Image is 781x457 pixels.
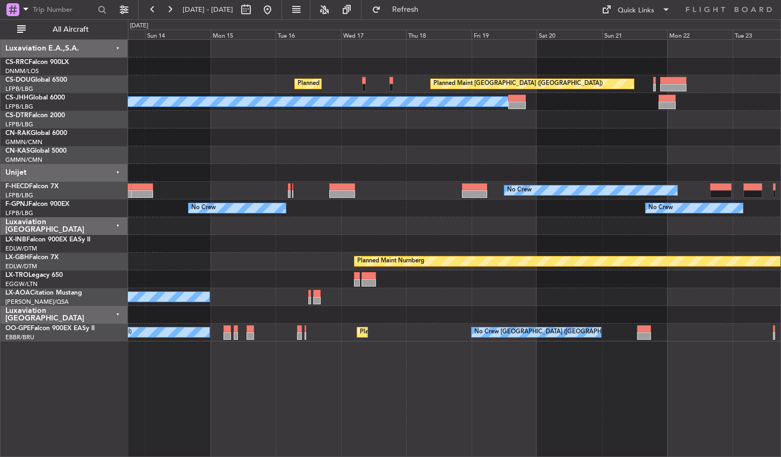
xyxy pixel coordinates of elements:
div: Wed 17 [341,30,407,39]
a: GMMN/CMN [5,138,42,146]
div: Sun 21 [602,30,668,39]
div: Thu 18 [406,30,472,39]
a: CS-RRCFalcon 900LX [5,59,69,66]
span: CS-JHH [5,95,28,101]
span: All Aircraft [28,26,113,33]
button: All Aircraft [12,21,117,38]
a: F-HECDFalcon 7X [5,183,59,190]
div: No Crew [507,182,532,198]
a: LX-GBHFalcon 7X [5,254,59,261]
div: Planned Maint [GEOGRAPHIC_DATA] ([GEOGRAPHIC_DATA]) [433,76,603,92]
a: EBBR/BRU [5,333,34,341]
div: Sun 14 [145,30,211,39]
span: [DATE] - [DATE] [183,5,233,15]
div: Planned Maint [GEOGRAPHIC_DATA] ([GEOGRAPHIC_DATA]) [298,76,467,92]
span: Refresh [383,6,428,13]
span: OO-GPE [5,325,31,332]
a: EGGW/LTN [5,280,38,288]
a: CN-KASGlobal 5000 [5,148,67,154]
div: Planned Maint [GEOGRAPHIC_DATA] ([GEOGRAPHIC_DATA] National) [360,324,554,340]
input: Trip Number [33,2,95,18]
a: CS-DOUGlobal 6500 [5,77,67,83]
div: Mon 15 [211,30,276,39]
div: Mon 22 [667,30,733,39]
span: CS-DOU [5,77,31,83]
button: Quick Links [596,1,676,18]
a: DNMM/LOS [5,67,39,75]
div: Quick Links [618,5,654,16]
span: LX-INB [5,237,26,243]
div: Tue 16 [276,30,341,39]
a: [PERSON_NAME]/QSA [5,298,69,306]
button: Refresh [367,1,431,18]
div: [DATE] [130,22,148,31]
a: LFPB/LBG [5,191,33,199]
a: GMMN/CMN [5,156,42,164]
span: CN-KAS [5,148,30,154]
div: Planned Maint Nurnberg [357,253,424,269]
a: EDLW/DTM [5,245,37,253]
a: LX-AOACitation Mustang [5,290,82,296]
a: LFPB/LBG [5,120,33,128]
a: LX-INBFalcon 900EX EASy II [5,237,90,243]
a: LFPB/LBG [5,209,33,217]
span: LX-GBH [5,254,29,261]
a: CS-JHHGlobal 6000 [5,95,65,101]
span: CS-RRC [5,59,28,66]
a: LFPB/LBG [5,103,33,111]
div: No Crew [191,200,216,216]
div: No Crew [648,200,673,216]
a: CN-RAKGlobal 6000 [5,130,67,137]
span: F-GPNJ [5,201,28,208]
a: LFPB/LBG [5,85,33,93]
a: CS-DTRFalcon 2000 [5,112,65,119]
span: LX-AOA [5,290,30,296]
a: LX-TROLegacy 650 [5,272,63,279]
div: No Crew [GEOGRAPHIC_DATA] ([GEOGRAPHIC_DATA] National) [474,324,654,340]
span: CN-RAK [5,130,31,137]
div: Fri 19 [472,30,537,39]
a: EDLW/DTM [5,262,37,270]
span: F-HECD [5,183,29,190]
div: Sat 20 [537,30,602,39]
span: CS-DTR [5,112,28,119]
a: F-GPNJFalcon 900EX [5,201,69,208]
span: LX-TRO [5,272,28,279]
a: OO-GPEFalcon 900EX EASy II [5,325,95,332]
